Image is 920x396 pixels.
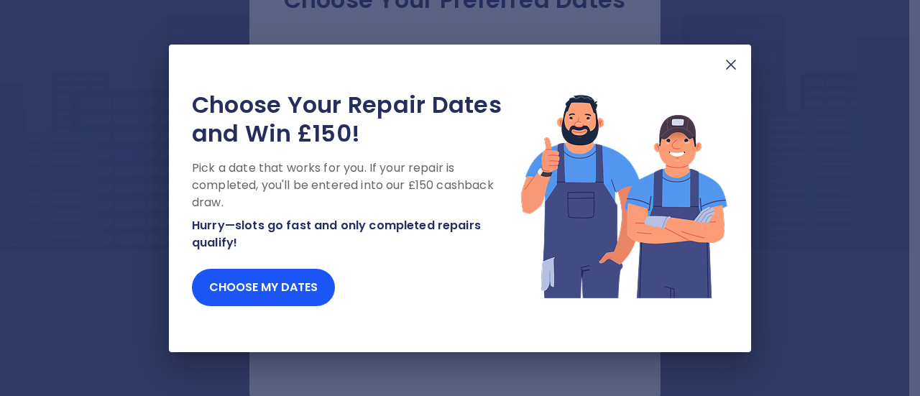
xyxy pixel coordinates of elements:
[192,160,520,211] p: Pick a date that works for you. If your repair is completed, you'll be entered into our £150 cash...
[520,91,728,300] img: Lottery
[192,217,520,252] p: Hurry—slots go fast and only completed repairs qualify!
[722,56,740,73] img: X Mark
[192,269,335,306] button: Choose my dates
[192,91,520,148] h2: Choose Your Repair Dates and Win £150!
